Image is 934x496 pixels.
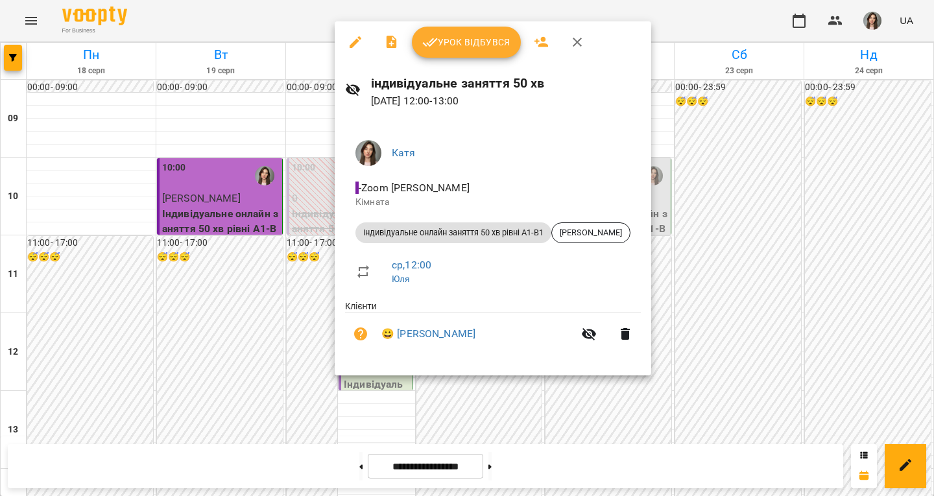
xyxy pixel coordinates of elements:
[552,227,630,239] span: [PERSON_NAME]
[371,93,641,109] p: [DATE] 12:00 - 13:00
[422,34,510,50] span: Урок відбувся
[345,318,376,349] button: Візит ще не сплачено. Додати оплату?
[551,222,630,243] div: [PERSON_NAME]
[345,300,641,360] ul: Клієнти
[381,326,475,342] a: 😀 [PERSON_NAME]
[392,259,431,271] a: ср , 12:00
[355,196,630,209] p: Кімната
[355,227,551,239] span: Індивідуальне онлайн заняття 50 хв рівні А1-В1
[355,140,381,166] img: b4b2e5f79f680e558d085f26e0f4a95b.jpg
[392,274,410,284] a: Юля
[371,73,641,93] h6: індивідуальне заняття 50 хв
[355,182,472,194] span: - Zoom [PERSON_NAME]
[412,27,521,58] button: Урок відбувся
[392,147,416,159] a: Катя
